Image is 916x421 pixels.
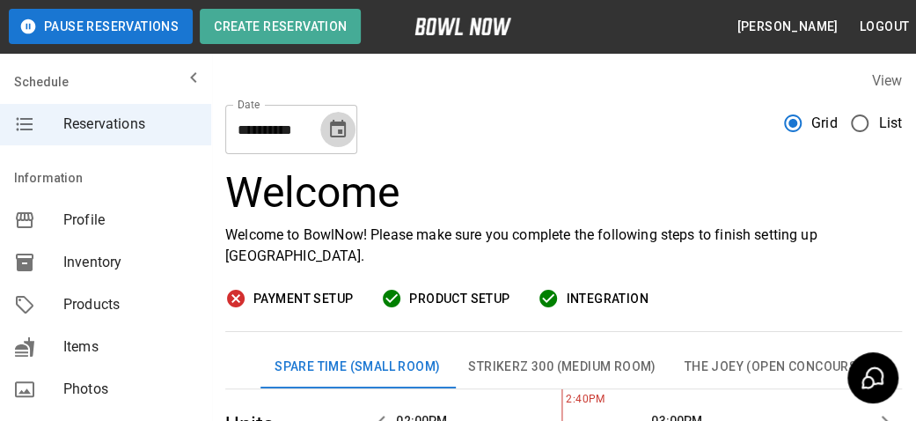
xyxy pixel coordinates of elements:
[853,11,916,43] button: Logout
[63,210,197,231] span: Profile
[561,391,566,409] span: 2:40PM
[878,113,902,134] span: List
[811,113,838,134] span: Grid
[566,288,648,310] span: Integration
[320,112,355,147] button: Choose date, selected date is Oct 12, 2025
[63,114,197,135] span: Reservations
[409,288,509,310] span: Product Setup
[260,346,867,388] div: inventory tabs
[9,9,193,44] button: Pause Reservations
[63,252,197,273] span: Inventory
[225,225,902,267] p: Welcome to BowlNow! Please make sure you complete the following steps to finish setting up [GEOGR...
[63,379,197,400] span: Photos
[729,11,845,43] button: [PERSON_NAME]
[63,294,197,315] span: Products
[871,72,902,89] label: View
[200,9,361,44] button: Create Reservation
[63,336,197,358] span: Items
[253,288,353,310] span: Payment Setup
[414,18,511,35] img: logo
[454,346,670,388] button: Strikerz 300 (Medium Room)
[225,168,902,218] h3: Welcome
[260,346,454,388] button: Spare Time (Small Room)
